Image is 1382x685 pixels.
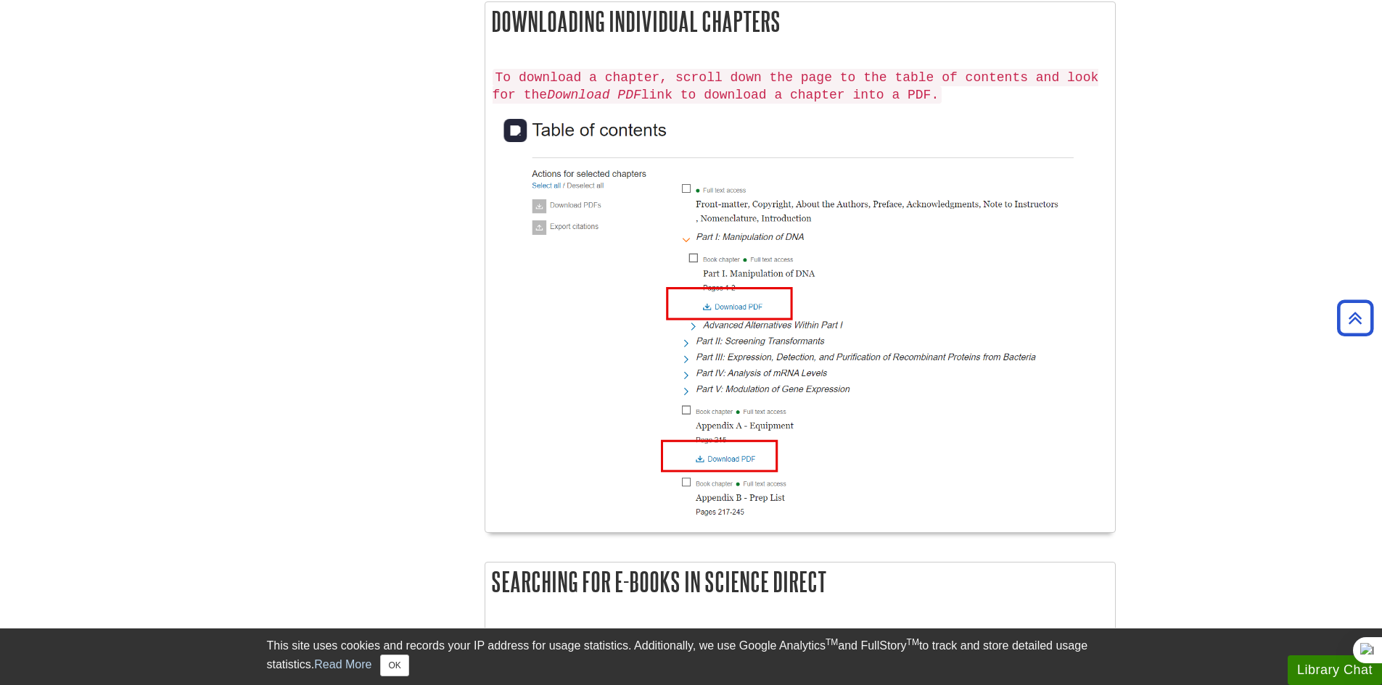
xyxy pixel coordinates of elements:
h2: Downloading Individual Chapters [485,2,1115,41]
em: Download PDF [547,88,641,102]
a: Back to Top [1332,308,1378,328]
button: Library Chat [1288,655,1382,685]
div: This site uses cookies and records your IP address for usage statistics. Additionally, we use Goo... [267,637,1116,676]
sup: TM [826,637,838,647]
code: To download a chapter, scroll down the page to the table of contents and look for the link to dow... [493,69,1099,104]
sup: TM [907,637,919,647]
img: download chapter link [493,110,1108,518]
h2: Searching for E-books in Science Direct [485,562,1115,601]
a: Read More [314,658,371,671]
button: Close [380,655,408,676]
